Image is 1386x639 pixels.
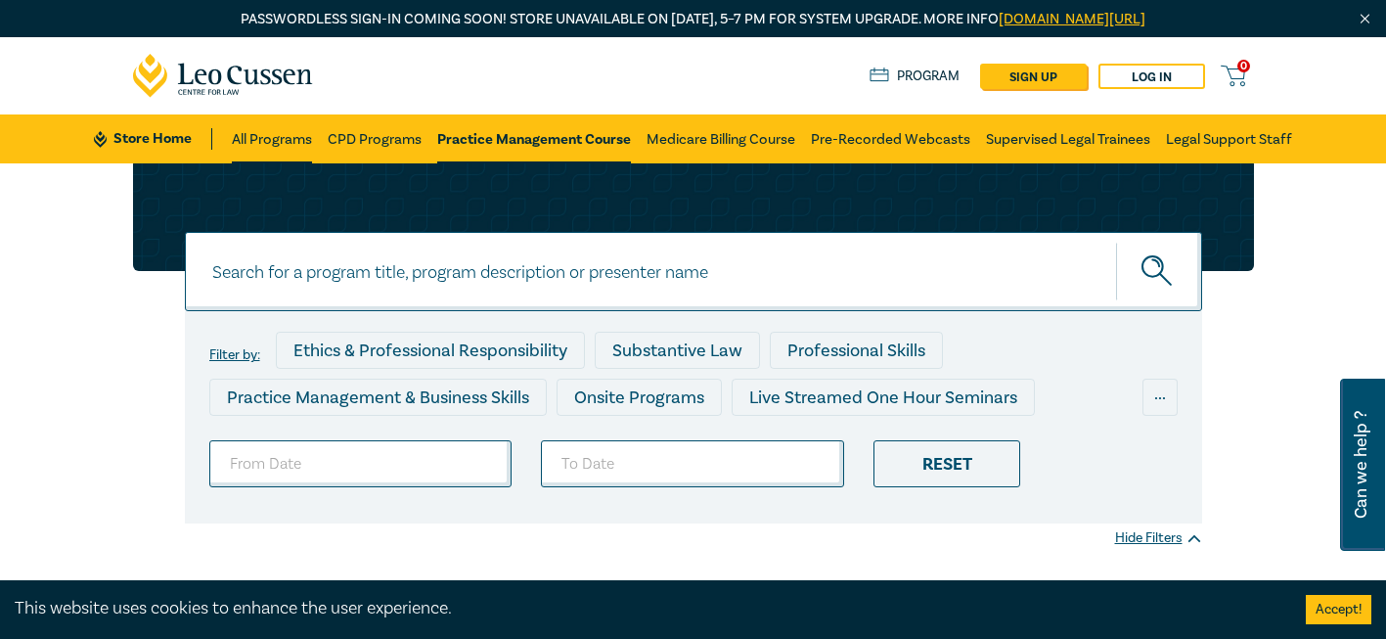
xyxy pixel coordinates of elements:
[1142,379,1178,416] div: ...
[437,114,631,163] a: Practice Management Course
[647,114,795,163] a: Medicare Billing Course
[209,426,578,463] div: Live Streamed Conferences and Intensives
[15,596,1276,621] div: This website uses cookies to enhance the user experience.
[133,572,725,623] h1: Practice Management Course
[209,379,547,416] div: Practice Management & Business Skills
[999,10,1145,28] a: [DOMAIN_NAME][URL]
[732,379,1035,416] div: Live Streamed One Hour Seminars
[185,232,1202,311] input: Search for a program title, program description or presenter name
[980,64,1087,89] a: sign up
[328,114,422,163] a: CPD Programs
[1166,114,1292,163] a: Legal Support Staff
[232,114,312,163] a: All Programs
[595,332,760,369] div: Substantive Law
[94,128,212,150] a: Store Home
[209,347,260,363] label: Filter by:
[870,66,961,87] a: Program
[1115,528,1202,548] div: Hide Filters
[1237,60,1250,72] span: 0
[209,440,513,487] input: From Date
[588,426,898,463] div: Live Streamed Practical Workshops
[811,114,970,163] a: Pre-Recorded Webcasts
[1306,595,1371,624] button: Accept cookies
[986,114,1150,163] a: Supervised Legal Trainees
[1352,390,1370,539] span: Can we help ?
[1357,11,1373,27] img: Close
[133,9,1254,30] p: Passwordless sign-in coming soon! Store unavailable on [DATE], 5–7 PM for system upgrade. More info
[541,440,844,487] input: To Date
[557,379,722,416] div: Onsite Programs
[276,332,585,369] div: Ethics & Professional Responsibility
[1098,64,1205,89] a: Log in
[770,332,943,369] div: Professional Skills
[873,440,1020,487] div: Reset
